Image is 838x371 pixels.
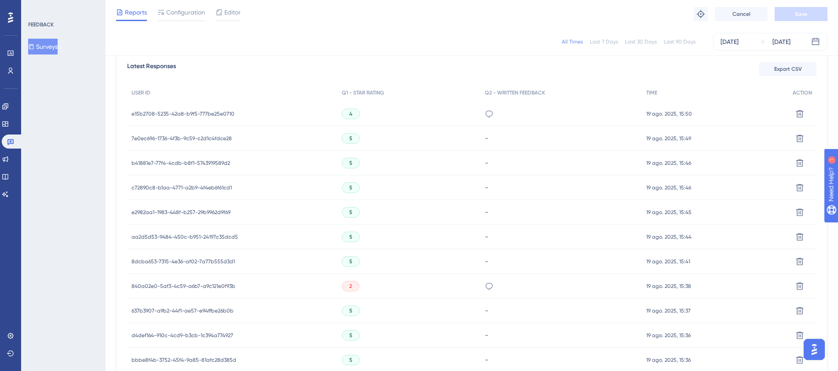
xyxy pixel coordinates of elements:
[21,2,55,13] span: Need Help?
[795,11,807,18] span: Save
[664,38,695,45] div: Last 90 Days
[646,184,691,191] span: 19 ago. 2025, 15:46
[61,4,64,11] div: 1
[349,283,352,290] span: 2
[721,36,739,47] div: [DATE]
[646,258,690,265] span: 19 ago. 2025, 15:41
[132,160,230,167] span: b41881e7-77f4-4cdb-b8f1-5743919589d2
[775,7,827,21] button: Save
[646,209,692,216] span: 19 ago. 2025, 15:45
[732,11,750,18] span: Cancel
[485,356,637,364] div: -
[485,159,637,167] div: -
[793,89,812,96] span: ACTION
[132,89,150,96] span: USER ID
[646,160,691,167] span: 19 ago. 2025, 15:46
[485,134,637,142] div: -
[132,135,232,142] span: 7e0ec696-1736-4f3b-9c59-c2d1c4fdce28
[349,160,352,167] span: 5
[127,61,176,77] span: Latest Responses
[485,306,637,315] div: -
[349,356,352,364] span: 5
[646,89,657,96] span: TIME
[349,184,352,191] span: 5
[485,233,637,241] div: -
[759,62,816,76] button: Export CSV
[28,39,58,55] button: Surveys
[349,307,352,314] span: 5
[224,7,241,18] span: Editor
[590,38,618,45] div: Last 7 Days
[349,258,352,265] span: 5
[132,307,234,314] span: 637b3907-a9b2-44f1-ae57-e94ffbe26b0b
[562,38,583,45] div: All Times
[485,257,637,266] div: -
[646,307,691,314] span: 19 ago. 2025, 15:37
[166,7,205,18] span: Configuration
[646,283,691,290] span: 19 ago. 2025, 15:38
[349,110,352,117] span: 4
[485,331,637,339] div: -
[774,65,802,73] span: Export CSV
[132,283,235,290] span: 840a02e0-5af3-4c59-a6b7-a9c121e0f93b
[132,233,238,240] span: aa2d5d53-9484-450c-b951-24197c35dcd5
[342,89,384,96] span: Q1 - STAR RATING
[132,332,233,339] span: d4def164-910c-4cd9-b3cb-1c394a774927
[801,336,827,363] iframe: UserGuiding AI Assistant Launcher
[125,7,147,18] span: Reports
[349,233,352,240] span: 5
[132,258,235,265] span: 8dcba653-7315-4e36-af02-7a77b555d3d1
[646,233,692,240] span: 19 ago. 2025, 15:44
[132,110,234,117] span: e15b2708-5235-42a8-b9f5-777be25e0710
[349,209,352,216] span: 5
[646,332,691,339] span: 19 ago. 2025, 15:36
[646,135,691,142] span: 19 ago. 2025, 15:49
[646,110,692,117] span: 19 ago. 2025, 15:50
[646,356,691,364] span: 19 ago. 2025, 15:36
[132,184,232,191] span: c72890c8-b1aa-4771-a2b9-4f4eb6f61cd1
[349,135,352,142] span: 5
[349,332,352,339] span: 5
[28,21,54,28] div: FEEDBACK
[772,36,790,47] div: [DATE]
[485,89,545,96] span: Q2 - WRITTEN FEEDBACK
[132,209,231,216] span: e2982aa1-1983-448f-b257-29b9962d9f69
[715,7,768,21] button: Cancel
[625,38,657,45] div: Last 30 Days
[132,356,236,364] span: bbbe8f4b-3752-45f4-9a85-81afc28d385d
[485,183,637,192] div: -
[485,208,637,216] div: -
